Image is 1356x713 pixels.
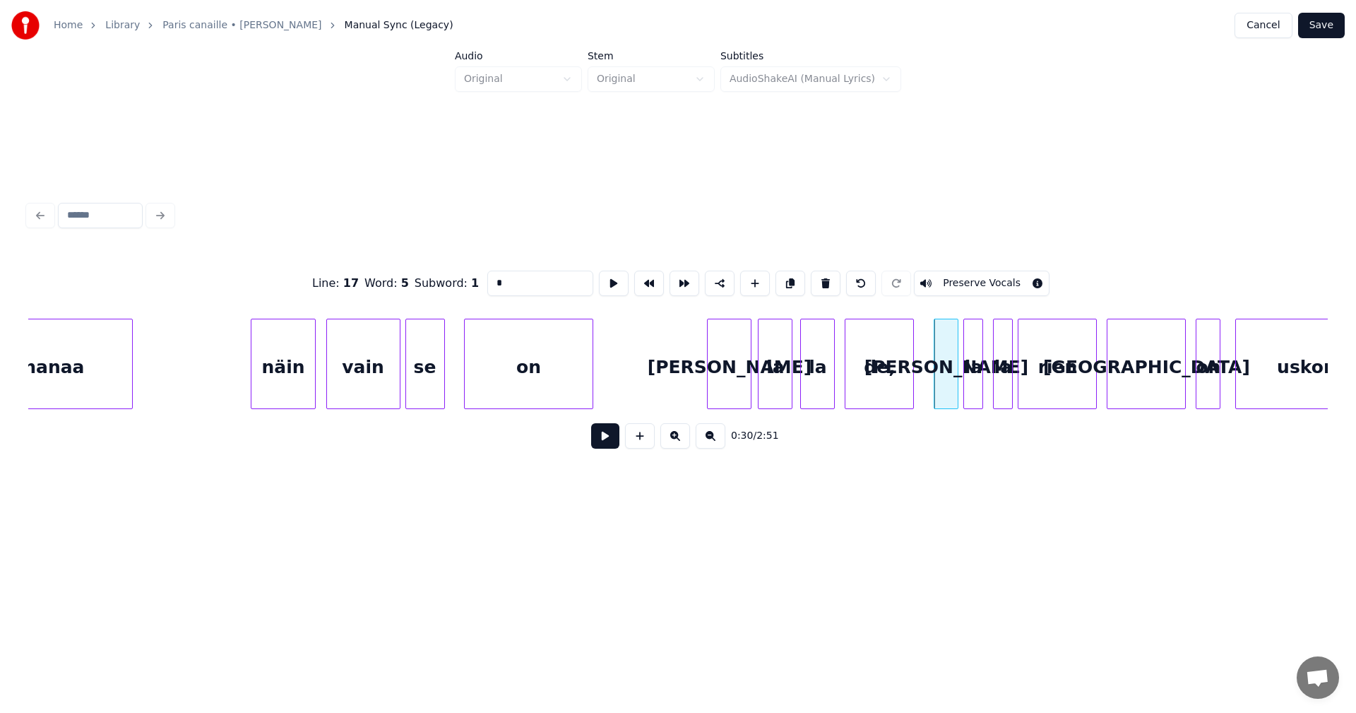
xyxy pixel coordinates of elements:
div: / [731,429,765,443]
label: Audio [455,51,582,61]
button: Save [1298,13,1345,38]
span: 5 [401,276,409,290]
span: Manual Sync (Legacy) [345,18,453,33]
div: Word : [364,275,409,292]
span: 2:51 [756,429,778,443]
button: Cancel [1235,13,1292,38]
a: Home [54,18,83,33]
div: Subword : [415,275,479,292]
span: 1 [471,276,479,290]
img: youka [11,11,40,40]
span: 0:30 [731,429,753,443]
div: Line : [312,275,359,292]
label: Stem [588,51,715,61]
label: Subtitles [720,51,901,61]
button: Toggle [914,271,1049,296]
div: Avoin keskustelu [1297,656,1339,699]
a: Library [105,18,140,33]
span: 17 [343,276,359,290]
nav: breadcrumb [54,18,453,33]
a: Paris canaille • [PERSON_NAME] [162,18,321,33]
